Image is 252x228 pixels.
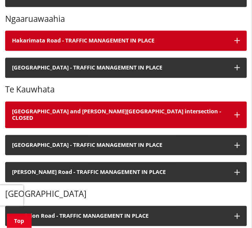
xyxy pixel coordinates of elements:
a: Top [7,214,32,228]
button: Dominion Road - TRAFFIC MANAGEMENT IN PLACE [5,206,247,226]
iframe: Messenger Launcher [220,199,245,224]
h3: Ngaaruawaahia [5,14,247,24]
button: [GEOGRAPHIC_DATA] - TRAFFIC MANAGEMENT IN PLACE [5,58,247,78]
h3: Te Kauwhata [5,85,247,95]
h3: [GEOGRAPHIC_DATA] [5,189,247,199]
button: Hakarimata Road - TRAFFIC MANAGEMENT IN PLACE [5,31,247,51]
button: [GEOGRAPHIC_DATA] - TRAFFIC MANAGEMENT IN PLACE [5,135,247,155]
h4: [GEOGRAPHIC_DATA] - TRAFFIC MANAGEMENT IN PLACE [12,65,228,71]
h4: Dominion Road - TRAFFIC MANAGEMENT IN PLACE [12,213,228,219]
button: [GEOGRAPHIC_DATA] and [PERSON_NAME][GEOGRAPHIC_DATA] intersection - CLOSED [5,102,247,128]
h4: [GEOGRAPHIC_DATA] and [PERSON_NAME][GEOGRAPHIC_DATA] intersection - CLOSED [12,109,228,122]
h4: [GEOGRAPHIC_DATA] - TRAFFIC MANAGEMENT IN PLACE [12,142,228,149]
h4: Hakarimata Road - TRAFFIC MANAGEMENT IN PLACE [12,38,228,44]
button: [PERSON_NAME] Road - TRAFFIC MANAGEMENT IN PLACE [5,162,247,182]
h4: [PERSON_NAME] Road - TRAFFIC MANAGEMENT IN PLACE [12,169,228,176]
